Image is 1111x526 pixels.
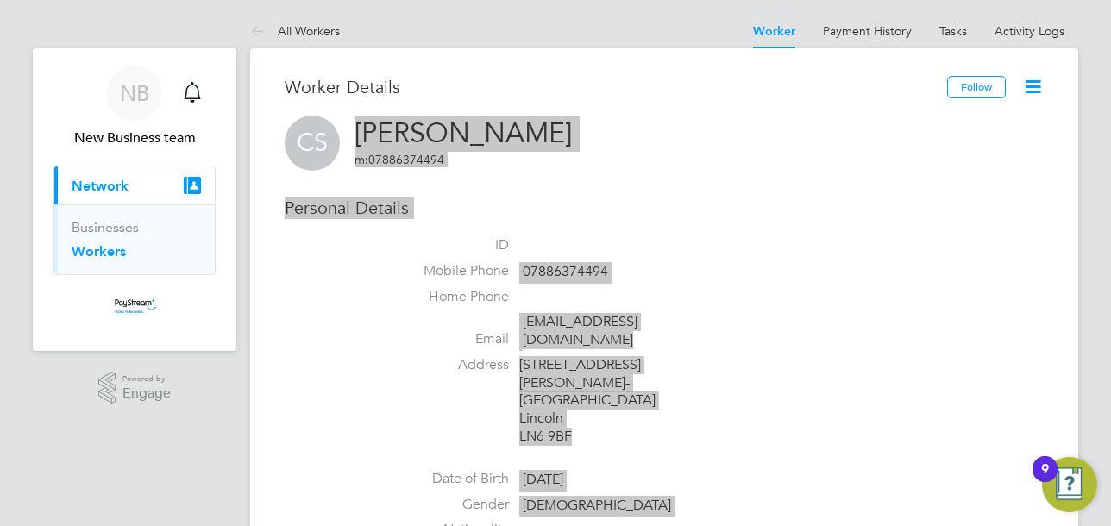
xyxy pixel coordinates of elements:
[523,497,671,514] span: [DEMOGRAPHIC_DATA]
[1042,457,1097,512] button: Open Resource Center, 9 new notifications
[519,356,683,446] div: [STREET_ADDRESS] [PERSON_NAME]-[GEOGRAPHIC_DATA] Lincoln LN6 9BF
[823,23,912,39] a: Payment History
[947,76,1006,98] button: Follow
[106,292,164,320] img: paystream-logo-retina.png
[53,292,216,320] a: Go to home page
[33,48,236,351] nav: Main navigation
[523,313,637,348] a: [EMAIL_ADDRESS][DOMAIN_NAME]
[250,23,340,39] a: All Workers
[54,166,215,204] button: Network
[388,262,509,280] label: Mobile Phone
[523,471,563,488] span: [DATE]
[388,496,509,514] label: Gender
[388,288,509,306] label: Home Phone
[120,82,149,104] span: NB
[388,236,509,254] label: ID
[355,152,368,167] span: m:
[753,24,795,39] a: Worker
[1041,469,1049,492] div: 9
[72,219,139,235] a: Businesses
[388,356,509,374] label: Address
[285,197,1044,219] h3: Personal Details
[285,116,340,171] span: CS
[72,178,129,194] span: Network
[388,470,509,488] label: Date of Birth
[53,66,216,148] a: NBNew Business team
[355,116,572,150] a: [PERSON_NAME]
[122,386,171,401] span: Engage
[388,330,509,348] label: Email
[53,128,216,148] span: New Business team
[355,152,444,167] span: 07886374494
[122,372,171,386] span: Powered by
[98,372,172,404] a: Powered byEngage
[523,263,608,280] span: 07886374494
[995,23,1064,39] a: Activity Logs
[285,76,947,98] h3: Worker Details
[54,204,215,274] div: Network
[939,23,967,39] a: Tasks
[72,243,126,260] a: Workers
